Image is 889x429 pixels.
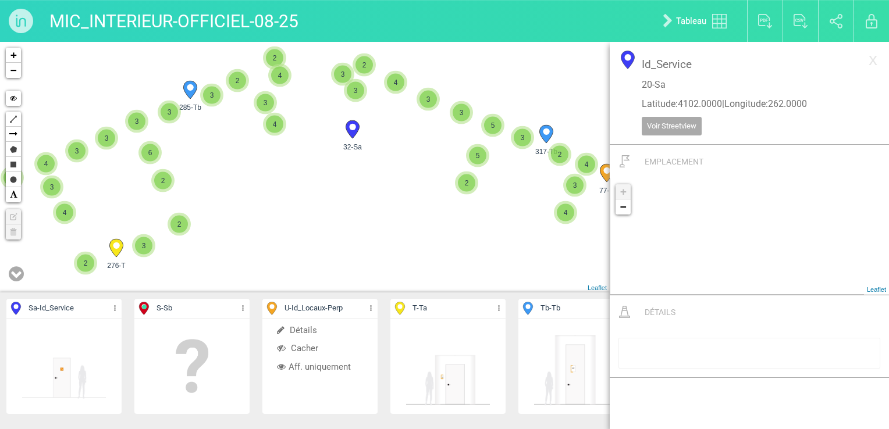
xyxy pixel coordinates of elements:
a: Tableau [654,2,741,40]
a: Zoom out [616,199,631,214]
span: 2 [266,49,283,67]
span: 3 [419,91,437,108]
p: Id_Service [642,56,857,72]
a: Zoom in [616,184,631,199]
span: 3 [257,94,274,112]
span: 3 [3,169,21,187]
a: Leaflet [588,284,607,291]
span: 6 [141,144,159,162]
span: 3 [135,237,152,255]
img: 070754392476.png [533,323,619,409]
img: share.svg [830,14,843,28]
span: 291-T [259,34,289,44]
span: 4 [271,67,289,84]
span: 2 [458,174,475,192]
span: T - Ta [413,303,427,314]
p: 20-Sa [642,78,857,92]
span: 2 [551,146,568,163]
span: 4 [266,116,283,133]
span: 276-T [101,260,131,271]
img: export_pdf.svg [758,14,773,28]
span: Tb - Tb [540,303,560,314]
span: 32-Sa [337,142,368,152]
a: Polyline [6,112,21,127]
img: tableau.svg [712,14,727,28]
span: Cacher [277,343,318,353]
span: 4 [56,204,73,221]
a: No layers to edit [6,209,21,224]
a: Leaflet [867,286,886,293]
a: Circle [6,172,21,187]
span: 3 [514,129,531,146]
img: 113736760203.png [21,323,107,409]
a: x [863,48,883,71]
span: 285-Tb [175,102,205,113]
span: 3 [43,178,61,196]
span: 3 [128,113,145,130]
p: Latitude : 4102.0000 | Longitude : 262.0000 [642,98,857,111]
span: 2 [154,172,172,190]
span: Sa - Id_Service [29,303,74,314]
a: Voir Streetview [642,117,702,135]
span: 4 [37,155,55,173]
span: 4 [387,74,404,91]
span: 3 [334,66,351,83]
a: Zoom out [6,63,21,78]
a: No layers to delete [6,224,21,239]
a: Polygon [6,142,21,157]
a: Rectangle [6,157,21,172]
span: Emplacement [645,157,703,166]
span: 2 [77,255,94,272]
span: 3 [68,142,86,160]
span: 3 [453,104,470,121]
img: IMP_ICON_emplacement.svg [620,155,630,167]
span: 3 [566,177,584,194]
span: Détails [645,308,675,317]
span: 3 [203,87,221,104]
img: export_csv.svg [794,14,808,28]
img: empty.png [149,323,235,409]
img: IMP_ICON_intervention.svg [619,306,630,318]
span: 2 [355,56,373,74]
span: 4 [557,204,574,221]
a: Arrow [6,127,21,142]
p: MIC_INTERIEUR-OFFICIEL-08-25 [49,6,298,36]
div: rdw-editor [623,347,877,359]
img: 070754392477.png [405,323,491,409]
a: Text [6,187,21,202]
span: 3 [347,82,364,99]
span: 317-Tb [531,146,561,157]
li: Détails [262,321,378,339]
span: U - Id_Locaux-Perp [285,303,343,314]
div: rdw-wrapper [618,338,880,369]
span: 77-U [592,185,622,196]
span: 3 [161,103,178,121]
span: S - Sb [157,303,172,314]
span: 2 [229,72,246,90]
span: 5 [484,117,502,134]
span: 5 [469,147,486,165]
span: 3 [98,130,115,147]
a: Zoom in [6,48,21,63]
span: 4 [578,156,595,173]
span: 2 [170,216,188,233]
img: locked.svg [866,14,877,28]
li: Aff. uniquement [262,358,378,376]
